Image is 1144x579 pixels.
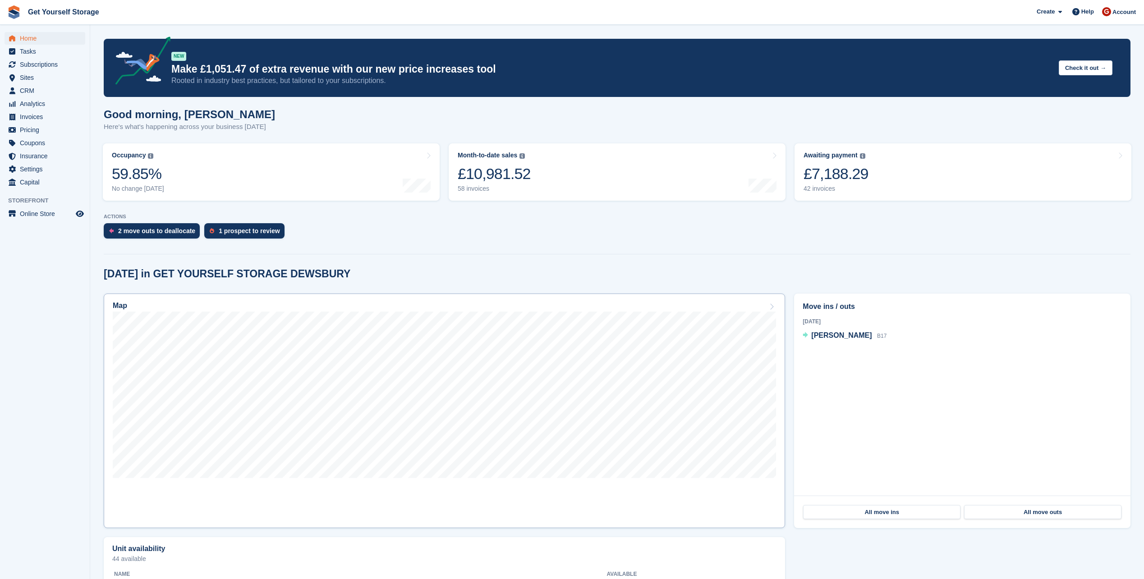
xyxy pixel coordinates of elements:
div: NEW [171,52,186,61]
div: Month-to-date sales [458,152,517,159]
img: icon-info-grey-7440780725fd019a000dd9b08b2336e03edf1995a4989e88bcd33f0948082b44.svg [860,153,865,159]
span: CRM [20,84,74,97]
p: Here's what's happening across your business [DATE] [104,122,275,132]
a: Preview store [74,208,85,219]
span: Tasks [20,45,74,58]
a: menu [5,45,85,58]
a: menu [5,150,85,162]
h1: Good morning, [PERSON_NAME] [104,108,275,120]
a: menu [5,110,85,123]
a: Get Yourself Storage [24,5,103,19]
span: Sites [20,71,74,84]
span: Help [1081,7,1094,16]
span: Online Store [20,207,74,220]
img: move_outs_to_deallocate_icon-f764333ba52eb49d3ac5e1228854f67142a1ed5810a6f6cc68b1a99e826820c5.svg [109,228,114,234]
span: Analytics [20,97,74,110]
a: Awaiting payment £7,188.29 42 invoices [795,143,1131,201]
a: menu [5,163,85,175]
a: menu [5,137,85,149]
div: 59.85% [112,165,164,183]
div: 1 prospect to review [219,227,280,234]
h2: Unit availability [112,545,165,553]
img: stora-icon-8386f47178a22dfd0bd8f6a31ec36ba5ce8667c1dd55bd0f319d3a0aa187defe.svg [7,5,21,19]
span: Create [1037,7,1055,16]
a: [PERSON_NAME] B17 [803,330,887,342]
div: £7,188.29 [804,165,868,183]
div: 42 invoices [804,185,868,193]
span: Pricing [20,124,74,136]
span: Invoices [20,110,74,123]
a: All move outs [964,505,1121,519]
span: Subscriptions [20,58,74,71]
div: No change [DATE] [112,185,164,193]
img: price-adjustments-announcement-icon-8257ccfd72463d97f412b2fc003d46551f7dbcb40ab6d574587a9cd5c0d94... [108,37,171,88]
div: 2 move outs to deallocate [118,227,195,234]
span: B17 [877,333,887,339]
a: 1 prospect to review [204,223,289,243]
h2: Map [113,302,127,310]
a: menu [5,32,85,45]
a: Occupancy 59.85% No change [DATE] [103,143,440,201]
h2: [DATE] in GET YOURSELF STORAGE DEWSBURY [104,268,350,280]
button: Check it out → [1059,60,1112,75]
img: icon-info-grey-7440780725fd019a000dd9b08b2336e03edf1995a4989e88bcd33f0948082b44.svg [148,153,153,159]
img: prospect-51fa495bee0391a8d652442698ab0144808aea92771e9ea1ae160a38d050c398.svg [210,228,214,234]
span: Insurance [20,150,74,162]
a: menu [5,97,85,110]
a: menu [5,71,85,84]
div: £10,981.52 [458,165,531,183]
span: Capital [20,176,74,188]
span: Home [20,32,74,45]
span: Account [1112,8,1136,17]
a: 2 move outs to deallocate [104,223,204,243]
span: [PERSON_NAME] [811,331,872,339]
p: Make £1,051.47 of extra revenue with our new price increases tool [171,63,1052,76]
img: icon-info-grey-7440780725fd019a000dd9b08b2336e03edf1995a4989e88bcd33f0948082b44.svg [519,153,525,159]
a: menu [5,124,85,136]
div: 58 invoices [458,185,531,193]
span: Settings [20,163,74,175]
img: James Brocklehurst [1102,7,1111,16]
a: menu [5,84,85,97]
a: menu [5,176,85,188]
a: menu [5,207,85,220]
a: Map [104,294,785,528]
div: Occupancy [112,152,146,159]
a: menu [5,58,85,71]
span: Storefront [8,196,90,205]
p: 44 available [112,556,776,562]
div: Awaiting payment [804,152,858,159]
div: [DATE] [803,317,1122,326]
a: Month-to-date sales £10,981.52 58 invoices [449,143,786,201]
p: ACTIONS [104,214,1130,220]
h2: Move ins / outs [803,301,1122,312]
span: Coupons [20,137,74,149]
p: Rooted in industry best practices, but tailored to your subscriptions. [171,76,1052,86]
a: All move ins [803,505,960,519]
